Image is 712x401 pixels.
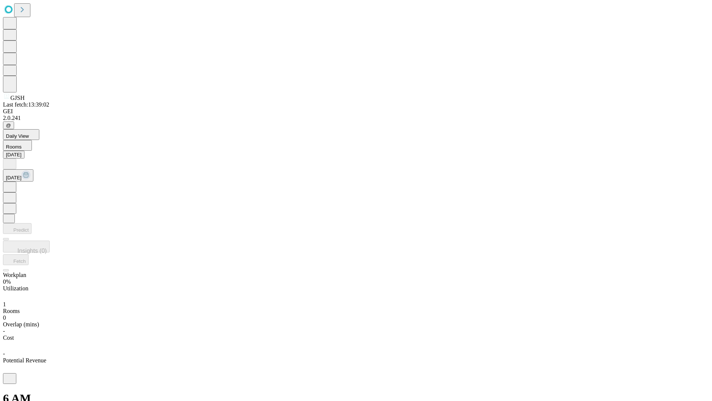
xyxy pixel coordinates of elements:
span: @ [6,123,11,128]
button: Daily View [3,129,39,140]
span: Potential Revenue [3,357,46,363]
button: Predict [3,223,32,234]
button: Insights (0) [3,241,50,252]
span: [DATE] [6,175,22,180]
span: Last fetch: 13:39:02 [3,101,49,108]
span: Insights (0) [17,248,47,254]
button: @ [3,121,14,129]
span: 0% [3,278,11,285]
div: GEI [3,108,709,115]
button: Rooms [3,140,32,151]
span: Overlap (mins) [3,321,39,327]
span: Daily View [6,133,29,139]
span: - [3,351,5,357]
span: Workplan [3,272,26,278]
button: [DATE] [3,151,24,159]
span: - [3,328,5,334]
span: Utilization [3,285,28,291]
span: 1 [3,301,6,307]
button: [DATE] [3,169,33,182]
span: Rooms [3,308,20,314]
span: Cost [3,335,14,341]
span: Rooms [6,144,22,150]
span: 0 [3,314,6,321]
span: GJSH [10,95,24,101]
button: Fetch [3,254,29,265]
div: 2.0.241 [3,115,709,121]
